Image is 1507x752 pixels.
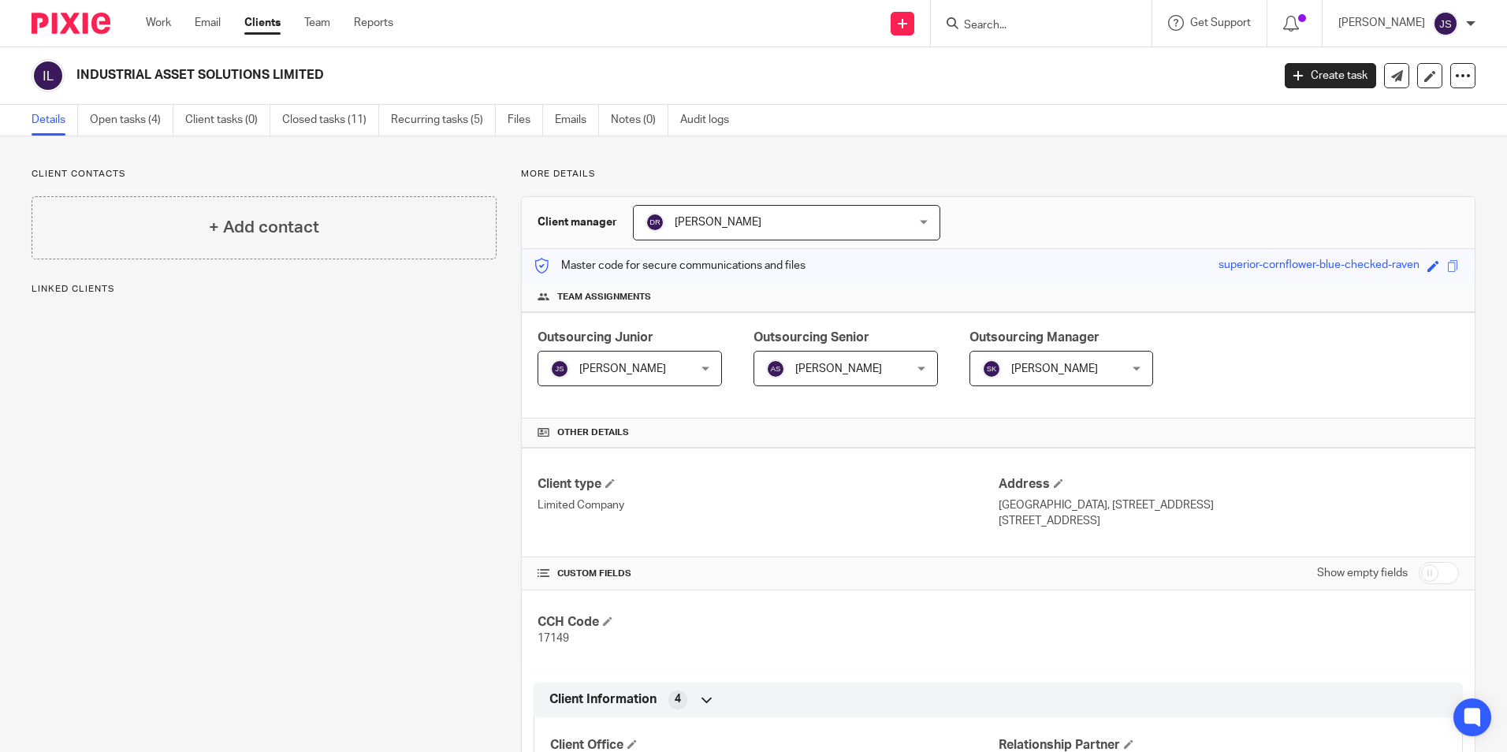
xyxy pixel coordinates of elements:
[1317,565,1408,581] label: Show empty fields
[555,105,599,136] a: Emails
[538,497,998,513] p: Limited Company
[209,215,319,240] h4: + Add contact
[753,331,869,344] span: Outsourcing Senior
[557,426,629,439] span: Other details
[354,15,393,31] a: Reports
[795,363,882,374] span: [PERSON_NAME]
[76,67,1024,84] h2: INDUSTRIAL ASSET SOLUTIONS LIMITED
[534,258,806,274] p: Master code for secure communications and files
[962,19,1104,33] input: Search
[32,283,497,296] p: Linked clients
[282,105,379,136] a: Closed tasks (11)
[195,15,221,31] a: Email
[538,614,998,631] h4: CCH Code
[32,59,65,92] img: svg%3E
[675,691,681,707] span: 4
[646,213,664,232] img: svg%3E
[391,105,496,136] a: Recurring tasks (5)
[549,691,657,708] span: Client Information
[244,15,281,31] a: Clients
[999,476,1459,493] h4: Address
[1219,257,1420,275] div: superior-cornflower-blue-checked-raven
[999,497,1459,513] p: [GEOGRAPHIC_DATA], [STREET_ADDRESS]
[999,513,1459,529] p: [STREET_ADDRESS]
[611,105,668,136] a: Notes (0)
[969,331,1100,344] span: Outsourcing Manager
[675,217,761,228] span: [PERSON_NAME]
[1190,17,1251,28] span: Get Support
[538,476,998,493] h4: Client type
[550,359,569,378] img: svg%3E
[146,15,171,31] a: Work
[538,214,617,230] h3: Client manager
[982,359,1001,378] img: svg%3E
[1285,63,1376,88] a: Create task
[538,633,569,644] span: 17149
[32,168,497,181] p: Client contacts
[680,105,741,136] a: Audit logs
[90,105,173,136] a: Open tasks (4)
[766,359,785,378] img: svg%3E
[579,363,666,374] span: [PERSON_NAME]
[538,568,998,580] h4: CUSTOM FIELDS
[1433,11,1458,36] img: svg%3E
[508,105,543,136] a: Files
[521,168,1475,181] p: More details
[1338,15,1425,31] p: [PERSON_NAME]
[32,13,110,34] img: Pixie
[304,15,330,31] a: Team
[538,331,653,344] span: Outsourcing Junior
[1011,363,1098,374] span: [PERSON_NAME]
[557,291,651,303] span: Team assignments
[185,105,270,136] a: Client tasks (0)
[32,105,78,136] a: Details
